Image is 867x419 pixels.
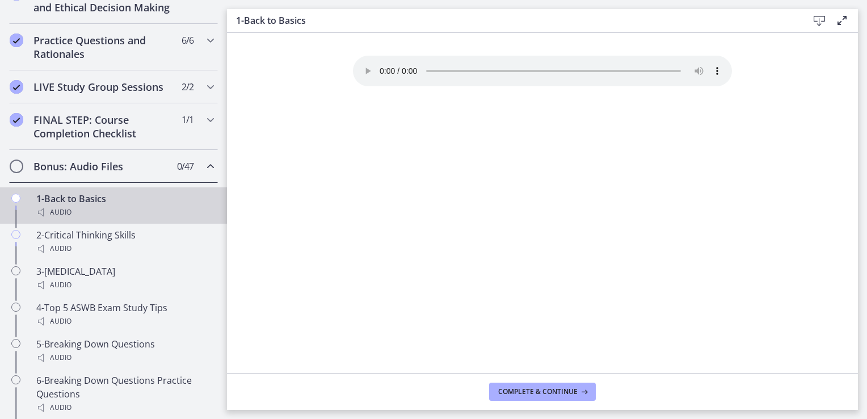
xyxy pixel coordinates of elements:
div: Audio [36,242,213,255]
span: 0 / 47 [177,160,193,173]
i: Completed [10,80,23,94]
span: Complete & continue [498,387,578,396]
h2: LIVE Study Group Sessions [33,80,172,94]
h2: Bonus: Audio Files [33,160,172,173]
button: Complete & continue [489,383,596,401]
h2: FINAL STEP: Course Completion Checklist [33,113,172,140]
div: Audio [36,315,213,328]
div: 3-[MEDICAL_DATA] [36,265,213,292]
i: Completed [10,113,23,127]
div: 6-Breaking Down Questions Practice Questions [36,374,213,414]
div: Audio [36,351,213,364]
h3: 1-Back to Basics [236,14,790,27]
div: Audio [36,401,213,414]
div: Audio [36,206,213,219]
h2: Practice Questions and Rationales [33,33,172,61]
div: 1-Back to Basics [36,192,213,219]
div: Audio [36,278,213,292]
span: 2 / 2 [182,80,193,94]
span: 6 / 6 [182,33,193,47]
div: 2-Critical Thinking Skills [36,228,213,255]
i: Completed [10,33,23,47]
div: 4-Top 5 ASWB Exam Study Tips [36,301,213,328]
div: 5-Breaking Down Questions [36,337,213,364]
span: 1 / 1 [182,113,193,127]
